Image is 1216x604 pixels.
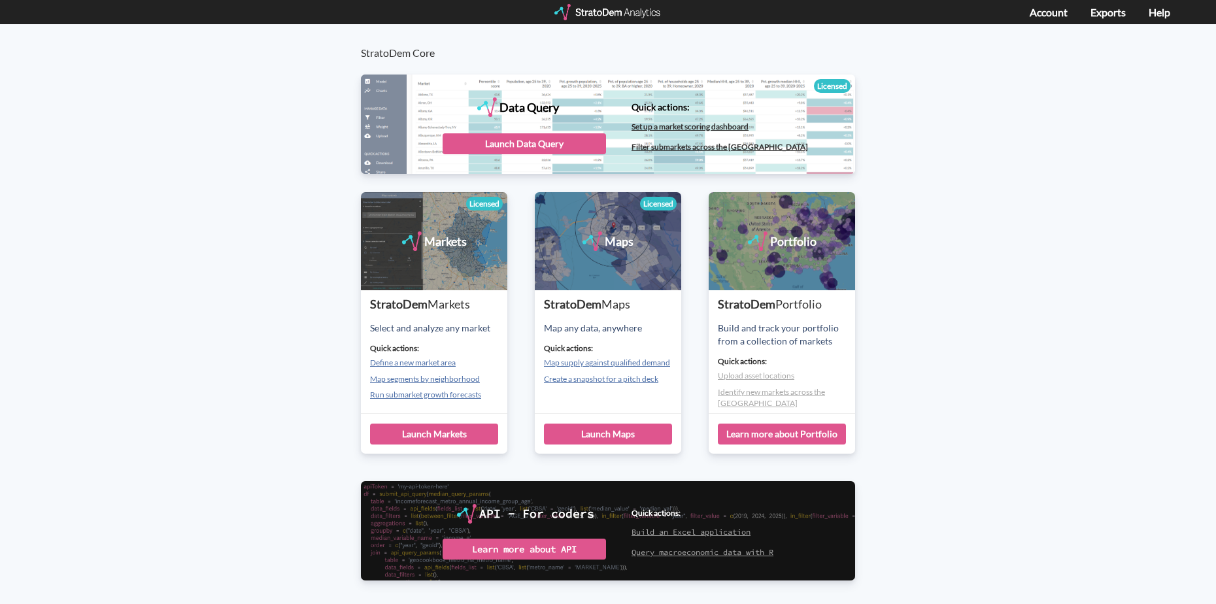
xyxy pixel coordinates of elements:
[632,122,749,131] a: Set up a market scoring dashboard
[544,424,672,445] div: Launch Maps
[370,424,498,445] div: Launch Markets
[544,344,681,352] h4: Quick actions:
[775,297,822,311] span: Portfolio
[718,322,855,348] div: Build and track your portfolio from a collection of markets
[814,79,851,93] div: Licensed
[632,102,808,112] h4: Quick actions:
[479,504,594,524] div: API - For coders
[544,358,670,367] a: Map supply against qualified demand
[718,387,825,408] a: Identify new markets across the [GEOGRAPHIC_DATA]
[1090,6,1126,18] a: Exports
[1149,6,1170,18] a: Help
[632,547,773,557] a: Query macroeconomic data with R
[370,296,507,313] div: StratoDem
[632,509,773,517] h4: Quick actions:
[443,539,606,560] div: Learn more about API
[718,424,846,445] div: Learn more about Portfolio
[1030,6,1068,18] a: Account
[443,133,606,154] div: Launch Data Query
[544,374,658,384] a: Create a snapshot for a pitch deck
[544,296,681,313] div: StratoDem
[718,357,855,365] h4: Quick actions:
[361,24,869,59] h3: StratoDem Core
[770,231,817,251] div: Portfolio
[640,197,677,210] div: Licensed
[605,231,633,251] div: Maps
[370,344,507,352] h4: Quick actions:
[370,358,456,367] a: Define a new market area
[632,527,751,537] a: Build an Excel application
[370,374,480,384] a: Map segments by neighborhood
[544,322,681,335] div: Map any data, anywhere
[632,142,808,152] a: Filter submarkets across the [GEOGRAPHIC_DATA]
[466,197,503,210] div: Licensed
[370,322,507,335] div: Select and analyze any market
[424,231,467,251] div: Markets
[428,297,470,311] span: Markets
[718,371,794,380] a: Upload asset locations
[718,296,855,313] div: StratoDem
[499,97,559,117] div: Data Query
[601,297,630,311] span: Maps
[370,390,481,399] a: Run submarket growth forecasts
